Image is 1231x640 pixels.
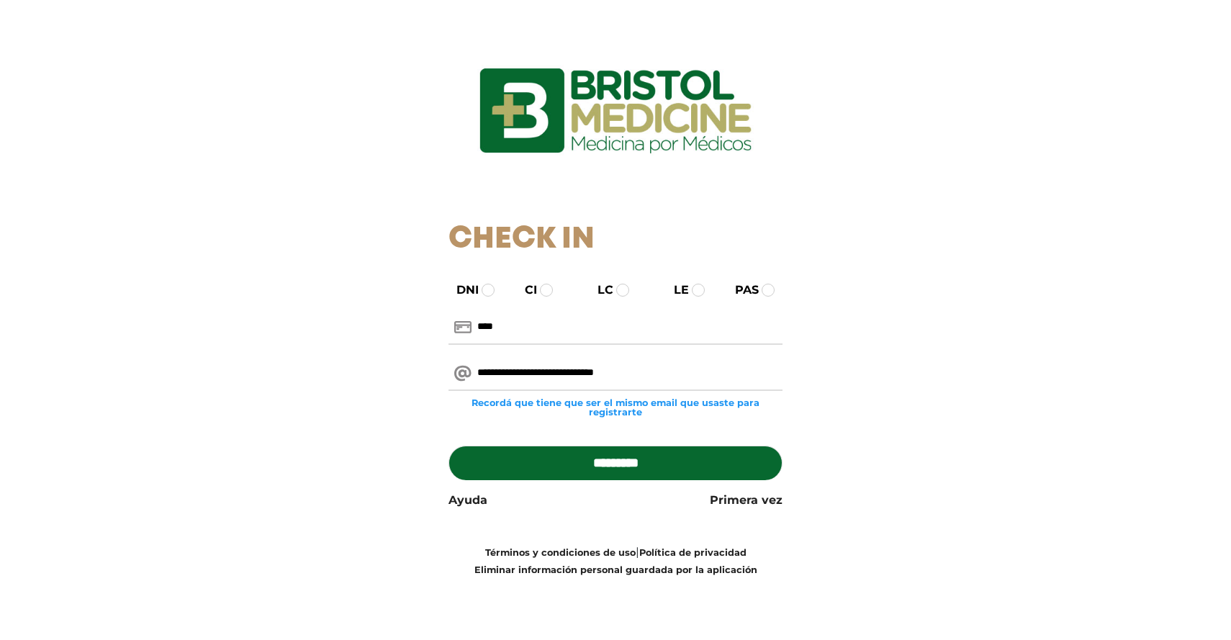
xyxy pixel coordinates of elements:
[722,281,759,299] label: PAS
[585,281,613,299] label: LC
[448,222,783,258] h1: Check In
[485,547,636,558] a: Términos y condiciones de uso
[710,492,783,509] a: Primera vez
[639,547,747,558] a: Política de privacidad
[421,17,810,204] img: logo_ingresarbristol.jpg
[448,398,783,417] small: Recordá que tiene que ser el mismo email que usaste para registrarte
[448,492,487,509] a: Ayuda
[438,544,794,578] div: |
[661,281,689,299] label: LE
[512,281,537,299] label: CI
[443,281,479,299] label: DNI
[474,564,757,575] a: Eliminar información personal guardada por la aplicación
